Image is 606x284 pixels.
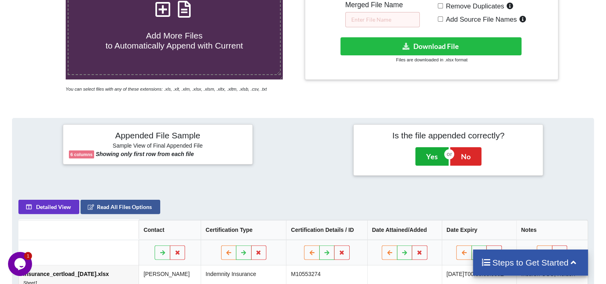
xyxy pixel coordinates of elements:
th: Date Expiry [441,220,516,239]
button: Yes [415,147,449,166]
button: Read All Files Options [81,199,160,214]
b: Showing only first row from each file [96,151,194,157]
h4: Steps to Get Started [481,258,580,268]
h4: Is the file appended correctly? [359,130,537,140]
span: Add More Files to Automatically Append with Current [105,31,243,50]
h4: Appended File Sample [69,130,247,142]
th: Notes [516,220,588,239]
b: 6 columns [70,152,93,157]
span: Add Source File Names [443,16,517,23]
i: You can select files with any of these extensions: .xls, .xlt, .xlm, .xlsx, .xlsm, .xltx, .xltm, ... [66,87,267,91]
th: Certification Details / ID [286,220,367,239]
button: Download File [340,37,521,55]
span: Remove Duplicates [443,2,504,10]
th: Certification Type [201,220,286,239]
h5: Merged File Name [345,1,420,9]
h6: Sample View of Final Appended File [69,142,247,150]
iframe: chat widget [8,252,34,276]
button: Detailed View [18,199,79,214]
small: Files are downloaded in .xlsx format [396,57,467,62]
th: Contact [139,220,201,239]
th: Date Attained/Added [367,220,441,239]
button: No [450,147,481,166]
input: Enter File Name [345,12,420,27]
